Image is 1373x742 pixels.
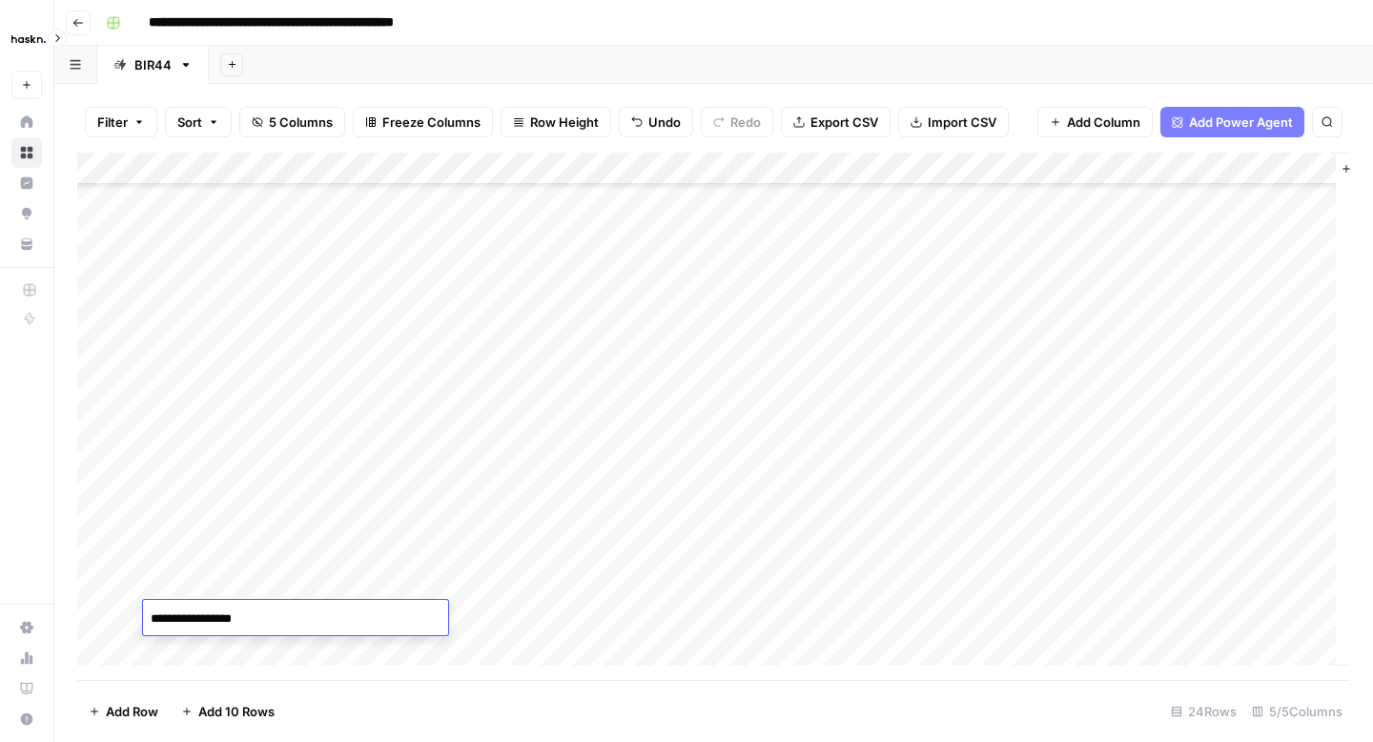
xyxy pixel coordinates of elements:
span: Add Column [1067,113,1140,132]
button: Workspace: Haskn [11,15,42,63]
span: 5 Columns [269,113,333,132]
button: Add 10 Rows [170,696,286,727]
span: Import CSV [928,113,996,132]
a: Opportunities [11,198,42,229]
span: Filter [97,113,128,132]
span: Freeze Columns [382,113,481,132]
button: Help + Support [11,704,42,734]
span: Redo [730,113,761,132]
a: Home [11,107,42,137]
button: Sort [165,107,232,137]
a: Usage [11,643,42,673]
a: Settings [11,612,42,643]
span: Export CSV [810,113,878,132]
div: 24 Rows [1163,696,1244,727]
button: Row Height [501,107,611,137]
div: 5/5 Columns [1244,696,1350,727]
a: BIR44 [97,46,209,84]
button: Redo [701,107,773,137]
a: Insights [11,168,42,198]
span: Sort [177,113,202,132]
span: Add Power Agent [1189,113,1293,132]
button: Undo [619,107,693,137]
img: Haskn Logo [11,22,46,56]
span: Row Height [530,113,599,132]
span: Add Row [106,702,158,721]
button: 5 Columns [239,107,345,137]
button: Export CSV [781,107,891,137]
div: BIR44 [134,55,172,74]
button: Add Power Agent [1160,107,1304,137]
button: Filter [85,107,157,137]
a: Browse [11,137,42,168]
button: Add Row [77,696,170,727]
button: Import CSV [898,107,1009,137]
button: Add Column [1037,107,1153,137]
a: Learning Hub [11,673,42,704]
span: Add 10 Rows [198,702,275,721]
a: Your Data [11,229,42,259]
span: Undo [648,113,681,132]
button: Freeze Columns [353,107,493,137]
